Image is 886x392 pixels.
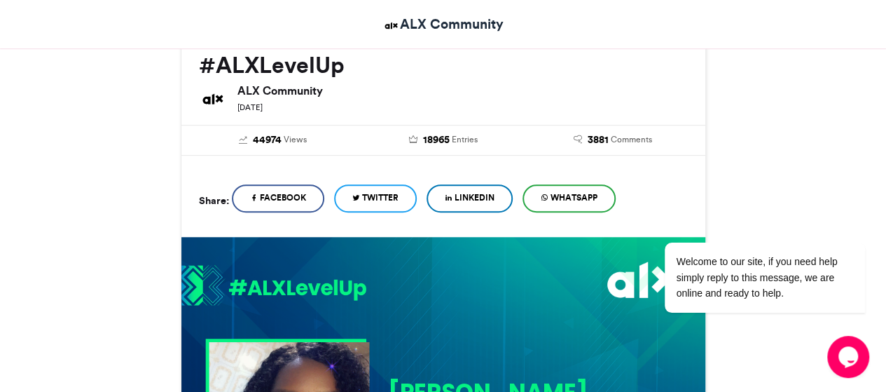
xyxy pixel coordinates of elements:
h6: ALX Community [237,85,688,96]
h2: #ALXLevelUp [199,53,688,78]
a: 18965 Entries [368,133,518,148]
span: Comments [611,133,652,146]
iframe: chat widget [827,336,872,378]
img: ALX Community [199,85,227,113]
a: WhatsApp [522,184,616,212]
span: 3881 [588,133,609,148]
small: [DATE] [237,102,263,112]
span: Facebook [260,191,306,204]
span: 18965 [422,133,449,148]
img: 1721821317.056-e66095c2f9b7be57613cf5c749b4708f54720bc2.png [181,264,366,309]
h5: Share: [199,191,229,210]
a: Facebook [232,184,324,212]
span: 44974 [253,133,282,148]
a: 3881 Comments [539,133,688,148]
span: Views [284,133,307,146]
img: ALX Community [382,17,400,34]
span: Entries [451,133,477,146]
a: ALX Community [382,14,504,34]
a: Twitter [334,184,417,212]
a: 44974 Views [199,133,348,148]
span: LinkedIn [455,191,494,204]
span: WhatsApp [551,191,597,204]
iframe: chat widget [620,163,872,329]
a: LinkedIn [427,184,513,212]
span: Twitter [362,191,399,204]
